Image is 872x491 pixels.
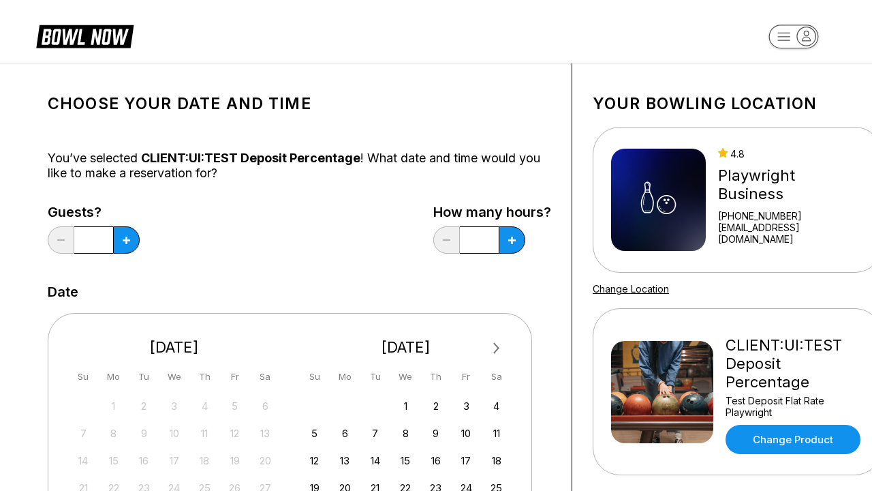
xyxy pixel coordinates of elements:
div: Not available Thursday, September 4th, 2025 [196,397,214,415]
div: Su [305,368,324,386]
label: How many hours? [433,205,551,220]
div: Not available Monday, September 15th, 2025 [104,451,123,470]
div: Not available Saturday, September 20th, 2025 [256,451,275,470]
div: Choose Tuesday, October 7th, 2025 [366,424,384,443]
div: [DATE] [69,338,280,357]
div: Choose Friday, October 10th, 2025 [457,424,476,443]
div: Sa [487,368,505,386]
img: Playwright Business [611,149,706,251]
div: Not available Saturday, September 13th, 2025 [256,424,275,443]
button: Next Month [486,338,508,359]
div: [DATE] [300,338,512,357]
div: Su [74,368,93,386]
div: Choose Monday, October 13th, 2025 [336,451,354,470]
div: Choose Saturday, October 4th, 2025 [487,397,505,415]
div: Choose Thursday, October 2nd, 2025 [426,397,445,415]
div: Not available Wednesday, September 3rd, 2025 [165,397,183,415]
div: Choose Saturday, October 11th, 2025 [487,424,505,443]
div: Choose Tuesday, October 14th, 2025 [366,451,384,470]
div: Fr [225,368,244,386]
div: We [396,368,415,386]
div: Not available Thursday, September 18th, 2025 [196,451,214,470]
div: Tu [366,368,384,386]
div: Not available Saturday, September 6th, 2025 [256,397,275,415]
div: Choose Thursday, October 16th, 2025 [426,451,445,470]
div: CLIENT:UI:TEST Deposit Percentage [726,336,864,391]
div: [PHONE_NUMBER] [718,210,864,222]
div: Choose Wednesday, October 1st, 2025 [396,397,415,415]
div: Choose Thursday, October 9th, 2025 [426,424,445,443]
div: Playwright Business [718,166,864,203]
div: Test Deposit Flat Rate Playwright [726,395,864,418]
div: Tu [135,368,153,386]
div: Choose Sunday, October 5th, 2025 [305,424,324,443]
div: Not available Wednesday, September 17th, 2025 [165,451,183,470]
h1: Choose your Date and time [48,94,551,113]
a: Change Location [593,283,669,295]
div: Not available Friday, September 12th, 2025 [225,424,244,443]
div: Choose Friday, October 17th, 2025 [457,451,476,470]
div: Th [426,368,445,386]
div: Choose Saturday, October 18th, 2025 [487,451,505,470]
div: Mo [104,368,123,386]
div: Th [196,368,214,386]
div: Not available Sunday, September 7th, 2025 [74,424,93,443]
div: Sa [256,368,275,386]
img: CLIENT:UI:TEST Deposit Percentage [611,341,713,443]
div: Not available Friday, September 19th, 2025 [225,451,244,470]
div: Not available Wednesday, September 10th, 2025 [165,424,183,443]
div: Mo [336,368,354,386]
div: 4.8 [718,148,864,160]
div: Not available Tuesday, September 16th, 2025 [135,451,153,470]
div: You’ve selected ! What date and time would you like to make a reservation for? [48,151,551,181]
div: Choose Friday, October 3rd, 2025 [457,397,476,415]
div: Choose Sunday, October 12th, 2025 [305,451,324,470]
div: Not available Thursday, September 11th, 2025 [196,424,214,443]
label: Date [48,284,78,299]
a: Change Product [726,425,860,454]
div: Choose Monday, October 6th, 2025 [336,424,354,443]
div: Not available Friday, September 5th, 2025 [225,397,244,415]
div: Not available Monday, September 8th, 2025 [104,424,123,443]
span: CLIENT:UI:TEST Deposit Percentage [141,151,360,165]
div: Not available Tuesday, September 9th, 2025 [135,424,153,443]
div: Choose Wednesday, October 15th, 2025 [396,451,415,470]
label: Guests? [48,205,140,220]
div: Choose Wednesday, October 8th, 2025 [396,424,415,443]
div: Not available Tuesday, September 2nd, 2025 [135,397,153,415]
div: Fr [457,368,476,386]
div: Not available Sunday, September 14th, 2025 [74,451,93,470]
div: Not available Monday, September 1st, 2025 [104,397,123,415]
a: [EMAIL_ADDRESS][DOMAIN_NAME] [718,222,864,245]
div: We [165,368,183,386]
